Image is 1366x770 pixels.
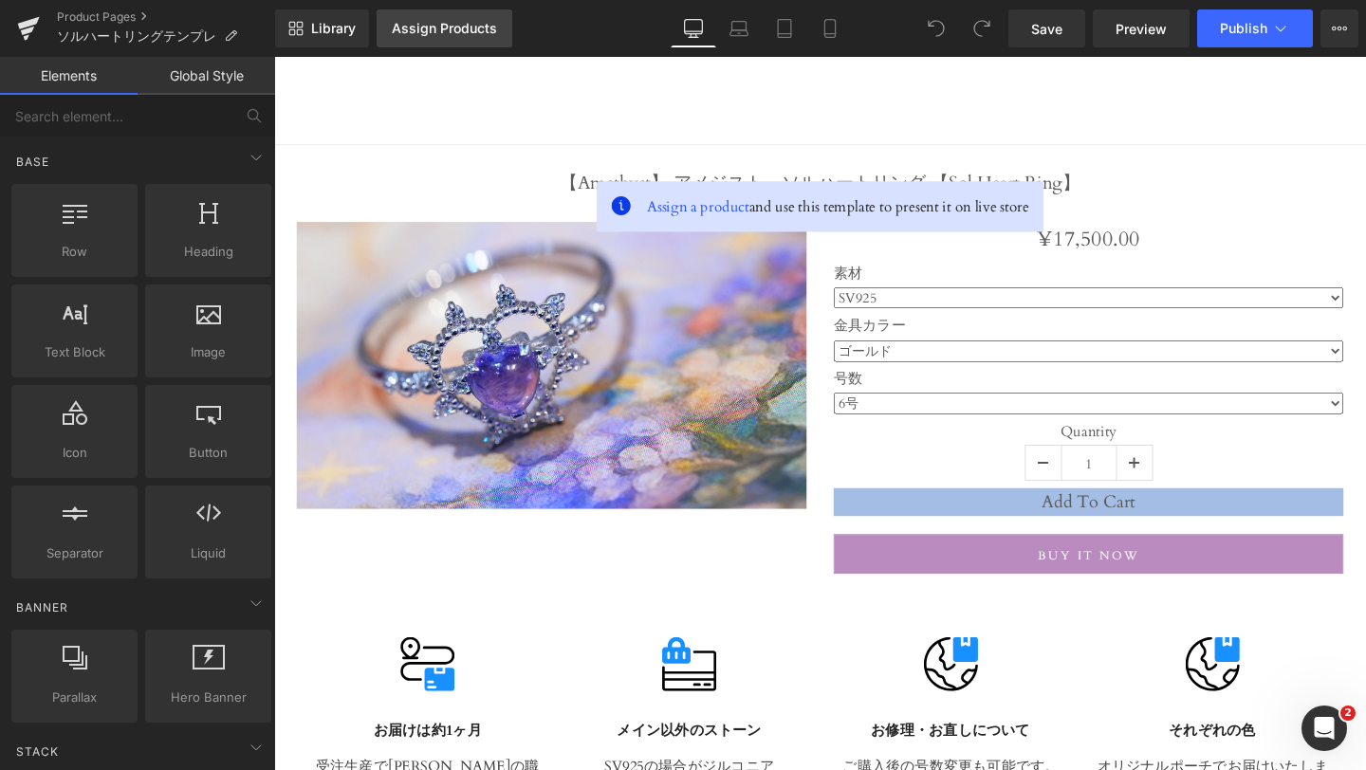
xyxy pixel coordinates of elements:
[151,543,266,563] span: Liquid
[941,698,1032,719] strong: それぞれの色
[151,242,266,262] span: Heading
[671,9,716,47] a: Desktop
[57,9,275,25] a: Product Pages
[1031,19,1062,39] span: Save
[301,121,848,144] a: 【Amethyst】 アメジスト ソルハートリング 【Sol Heart Ring】
[57,28,216,44] span: ソルハートリングテンプレ
[716,9,762,47] a: Laptop
[1301,706,1347,751] iframe: Intercom live chat
[963,9,1001,47] button: Redo
[588,453,1124,483] button: Add To Cart
[151,687,266,707] span: Hero Banner
[17,443,132,463] span: Icon
[151,443,266,463] span: Button
[588,385,1124,408] label: Quantity
[628,698,795,719] strong: お修理・お直しについて
[588,502,1124,543] button: Buy it now
[1340,706,1356,721] span: 2
[104,698,218,719] b: お届けは約1ヶ月
[588,330,1124,353] label: 号数
[1093,9,1190,47] a: Preview
[24,174,560,475] img: 【Amethyst】 アメジスト ソルハートリング 【Sol Heart Ring】
[275,9,369,47] a: New Library
[14,598,70,616] span: Banner
[17,242,132,262] span: Row
[588,219,1124,242] label: 素材
[393,147,500,168] span: Assign a product
[807,455,906,480] span: Add To Cart
[360,698,512,719] b: メイン以外のストーン
[807,9,853,47] a: Mobile
[762,9,807,47] a: Tablet
[393,146,794,169] span: and use this template to present it on live store
[313,735,560,758] p: SV925の場合がジルコニア
[917,9,955,47] button: Undo
[138,57,275,95] a: Global Style
[588,274,1124,297] label: 金具カラー
[311,20,356,37] span: Library
[588,735,835,758] p: ご購入後の号数変更も可能です。
[14,742,61,761] span: Stack
[151,342,266,362] span: Image
[1197,9,1313,47] button: Publish
[17,543,132,563] span: Separator
[1220,21,1267,36] span: Publish
[1320,9,1358,47] button: More
[803,174,911,210] span: ¥17,500.00
[1116,19,1167,39] span: Preview
[14,153,51,171] span: Base
[17,342,132,362] span: Text Block
[17,687,132,707] span: Parallax
[392,21,497,36] div: Assign Products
